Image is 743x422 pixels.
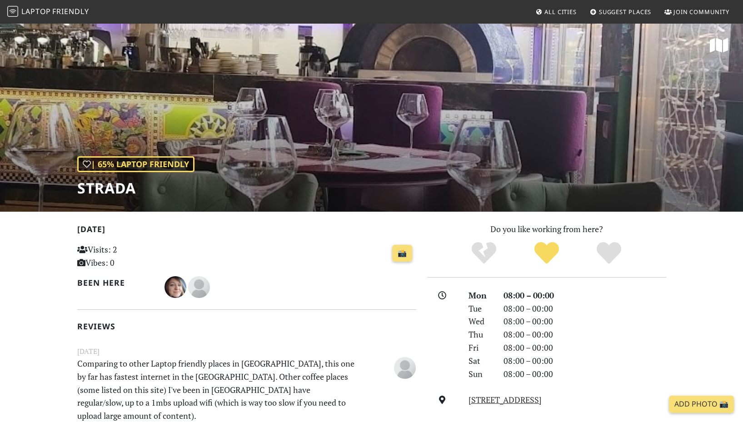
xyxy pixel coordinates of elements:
div: Definitely! [578,241,640,266]
div: Yes [515,241,578,266]
h2: [DATE] [77,224,416,238]
div: 08:00 – 00:00 [498,289,672,302]
div: Fri [463,341,498,354]
div: Sun [463,367,498,381]
div: 08:00 – 00:00 [498,341,672,354]
span: All Cities [544,8,577,16]
a: Suggest Places [586,4,655,20]
p: Do you like working from here? [427,223,666,236]
div: 08:00 – 00:00 [498,367,672,381]
a: LaptopFriendly LaptopFriendly [7,4,89,20]
a: [STREET_ADDRESS] [469,394,542,405]
div: No [453,241,515,266]
div: 08:00 – 00:00 [498,328,672,341]
span: Predrag Opacic [188,281,210,292]
span: Suggest Places [599,8,652,16]
span: Мария Галич [165,281,188,292]
h2: Been here [77,278,154,288]
div: 08:00 – 00:00 [498,315,672,328]
span: Laptop [21,6,51,16]
div: 08:00 – 00:00 [498,354,672,367]
div: Wed [463,315,498,328]
div: 08:00 – 00:00 [498,302,672,315]
img: LaptopFriendly [7,6,18,17]
span: Friendly [52,6,89,16]
a: All Cities [532,4,580,20]
span: Join Community [673,8,729,16]
h1: Strada [77,179,194,197]
a: 📸 [392,245,412,262]
img: blank-535327c66bd565773addf3077783bbfce4b00ec00e9fd257753287c682c7fa38.png [188,276,210,298]
div: Mon [463,289,498,302]
a: Add Photo 📸 [669,396,734,413]
div: Tue [463,302,498,315]
a: Join Community [661,4,733,20]
small: [DATE] [72,346,422,357]
div: Thu [463,328,498,341]
p: Visits: 2 Vibes: 0 [77,243,183,269]
span: Predrag Opacic [394,361,416,372]
h2: Reviews [77,322,416,331]
img: 6105-mariia.jpg [165,276,186,298]
img: blank-535327c66bd565773addf3077783bbfce4b00ec00e9fd257753287c682c7fa38.png [394,357,416,379]
div: | 65% Laptop Friendly [77,156,194,172]
div: Sat [463,354,498,367]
